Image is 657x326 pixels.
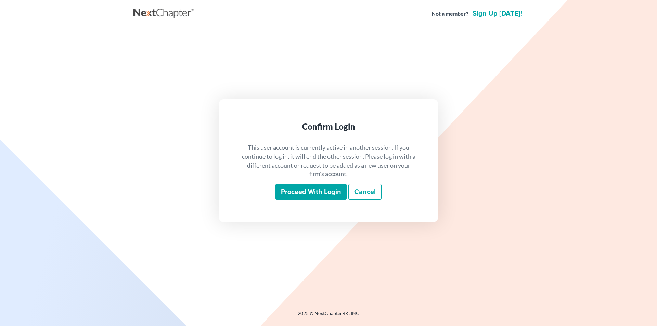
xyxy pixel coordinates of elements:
input: Proceed with login [275,184,347,200]
div: Confirm Login [241,121,416,132]
strong: Not a member? [431,10,468,18]
a: Cancel [348,184,382,200]
div: 2025 © NextChapterBK, INC [133,310,524,322]
a: Sign up [DATE]! [471,10,524,17]
p: This user account is currently active in another session. If you continue to log in, it will end ... [241,143,416,179]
